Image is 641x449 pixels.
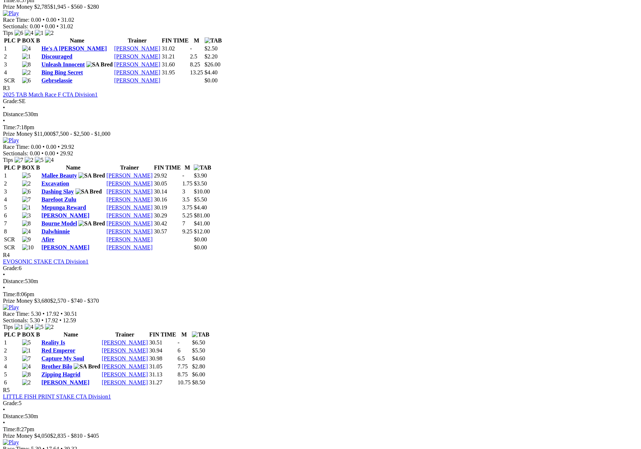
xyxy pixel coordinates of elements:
[22,220,31,227] img: 8
[3,317,28,323] span: Sectionals:
[41,37,113,44] th: Name
[22,371,31,378] img: 8
[45,150,55,156] span: 0.00
[154,180,181,187] td: 30.05
[4,196,21,203] td: 4
[102,379,148,385] a: [PERSON_NAME]
[4,45,21,52] td: 1
[194,204,207,211] span: $4.40
[22,236,31,243] img: 9
[41,339,65,346] a: Reality Is
[46,311,59,317] span: 17.92
[61,17,74,23] span: 31.02
[22,212,31,219] img: 3
[41,196,76,203] a: Barefoot Zulu
[3,91,98,98] a: 2025 TAB Match Race F CTA Division1
[3,407,5,413] span: •
[41,331,100,338] th: Name
[194,164,211,171] img: TAB
[154,228,181,235] td: 30.57
[4,331,16,338] span: PLC
[3,426,17,432] span: Time:
[3,105,5,111] span: •
[22,379,31,386] img: 2
[36,37,40,44] span: B
[41,317,44,323] span: •
[60,150,73,156] span: 29.92
[17,164,21,171] span: P
[177,331,191,338] th: M
[22,77,31,84] img: 6
[161,61,189,68] td: 31.60
[3,111,25,117] span: Distance:
[3,265,19,271] span: Grade:
[3,118,5,124] span: •
[182,204,192,211] text: 3.75
[74,363,100,370] img: SA Bred
[3,98,638,105] div: SE
[3,157,13,163] span: Tips
[41,371,80,377] a: Zipping Hagrid
[22,244,34,251] img: 10
[102,363,148,370] a: [PERSON_NAME]
[58,17,60,23] span: •
[45,324,54,330] img: 2
[154,164,181,171] th: FIN TIME
[114,77,160,83] a: [PERSON_NAME]
[22,355,31,362] img: 7
[177,347,180,354] text: 6
[86,61,113,68] img: SA Bred
[31,17,41,23] span: 0.00
[194,180,207,187] span: $3.50
[194,244,207,250] span: $0.00
[41,61,85,68] a: Unleash Innocent
[205,45,218,52] span: $2.50
[3,400,19,406] span: Grade:
[3,111,638,118] div: 530m
[4,180,21,187] td: 2
[154,196,181,203] td: 30.16
[22,164,35,171] span: BOX
[4,61,21,68] td: 3
[41,236,54,242] a: Afire
[22,228,31,235] img: 4
[177,371,188,377] text: 8.75
[22,69,31,76] img: 2
[41,53,72,60] a: Discouraged
[205,37,222,44] img: TAB
[114,53,160,60] a: [PERSON_NAME]
[3,124,17,130] span: Time:
[45,23,55,29] span: 0.00
[41,379,89,385] a: [PERSON_NAME]
[3,311,29,317] span: Race Time:
[4,339,21,346] td: 1
[30,317,40,323] span: 5.30
[3,252,10,258] span: R4
[194,172,207,179] span: $3.90
[190,61,200,68] text: 8.25
[41,172,77,179] a: Mallee Beauty
[154,204,181,211] td: 30.19
[4,228,21,235] td: 8
[3,23,28,29] span: Sectionals:
[182,220,185,226] text: 7
[4,220,21,227] td: 7
[194,188,210,195] span: $10.00
[4,37,16,44] span: PLC
[149,331,177,338] th: FIN TIME
[154,172,181,179] td: 29.92
[41,164,105,171] th: Name
[4,53,21,60] td: 2
[190,37,204,44] th: M
[31,311,41,317] span: 5.30
[42,17,45,23] span: •
[3,10,19,17] img: Play
[25,324,33,330] img: 4
[102,347,148,354] a: [PERSON_NAME]
[3,265,638,272] div: 6
[36,164,40,171] span: B
[114,37,161,44] th: Trainer
[78,220,105,227] img: SA Bred
[25,157,33,163] img: 2
[182,188,185,195] text: 3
